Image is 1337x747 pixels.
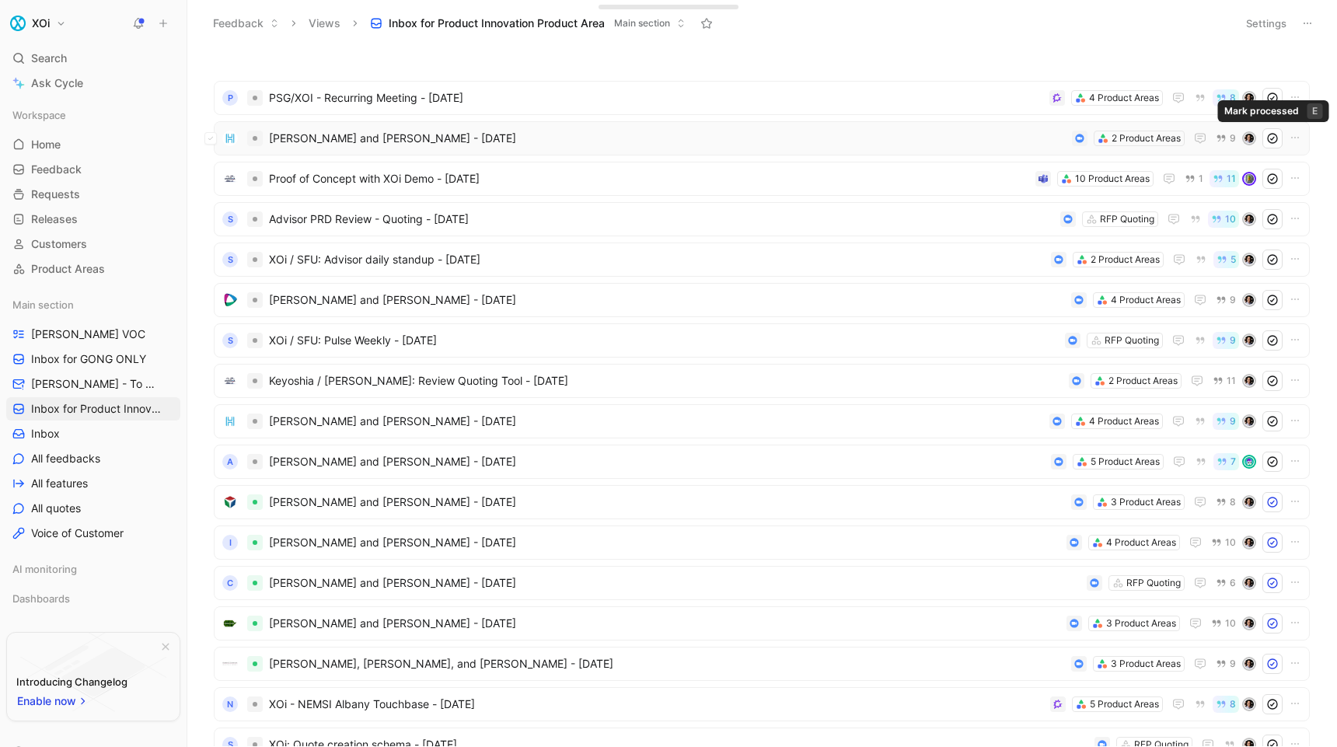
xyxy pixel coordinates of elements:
img: XOi [10,16,26,31]
span: Releases [31,211,78,227]
img: logo [222,292,238,308]
span: Enable now [17,692,78,710]
div: 2 Product Areas [1108,373,1178,389]
span: 10 [1225,538,1236,547]
img: avatar [1244,456,1255,467]
img: avatar [1244,254,1255,265]
span: 7 [1231,457,1236,466]
a: NXOi - NEMSI Albany Touchbase - [DATE]5 Product Areas8avatar [214,687,1310,721]
a: Feedback [6,158,180,181]
div: A [222,454,238,469]
a: Releases [6,208,180,231]
div: RFP Quoting [1100,211,1154,227]
div: Workspace [6,103,180,127]
a: Customers [6,232,180,256]
span: Feedback [31,162,82,177]
img: logo [222,171,238,187]
button: 10 [1208,615,1239,632]
button: Feedback [206,12,286,35]
div: AI monitoring [6,557,180,581]
a: logo[PERSON_NAME] and [PERSON_NAME] - [DATE]3 Product Areas10avatar [214,606,1310,641]
span: 11 [1227,174,1236,183]
div: S [222,333,238,348]
span: Dashboards [12,591,70,606]
a: [PERSON_NAME] - To Process [6,372,180,396]
a: SAdvisor PRD Review - Quoting - [DATE]RFP Quoting10avatar [214,202,1310,236]
img: avatar [1244,578,1255,588]
img: bg-BLZuj68n.svg [20,633,166,712]
button: 6 [1213,574,1239,592]
a: Inbox for Product Innovation Product Area [6,397,180,421]
span: [PERSON_NAME] and [PERSON_NAME] - [DATE] [269,452,1045,471]
span: [PERSON_NAME] and [PERSON_NAME] - [DATE] [269,614,1060,633]
span: 5 [1231,255,1236,264]
span: [PERSON_NAME] - To Process [31,376,161,392]
div: C [222,575,238,591]
a: All quotes [6,497,180,520]
span: XOi / SFU: Pulse Weekly - [DATE] [269,331,1059,350]
span: [PERSON_NAME] and [PERSON_NAME] - [DATE] [269,574,1080,592]
a: SXOi / SFU: Advisor daily standup - [DATE]2 Product Areas5avatar [214,243,1310,277]
div: S [222,252,238,267]
button: 10 [1208,211,1239,228]
a: Inbox [6,422,180,445]
img: avatar [1244,335,1255,346]
a: A[PERSON_NAME] and [PERSON_NAME] - [DATE]5 Product Areas7avatar [214,445,1310,479]
a: Ask Cycle [6,72,180,95]
span: [PERSON_NAME] and [PERSON_NAME] - [DATE] [269,493,1065,511]
div: 10 Product Areas [1075,171,1150,187]
div: 3 Product Areas [1111,494,1181,510]
span: Ask Cycle [31,74,83,93]
a: I[PERSON_NAME] and [PERSON_NAME] - [DATE]4 Product Areas10avatar [214,525,1310,560]
span: Workspace [12,107,66,123]
span: Inbox [31,426,60,442]
button: Inbox for Product Innovation Product AreaMain section [363,12,693,35]
a: logo[PERSON_NAME] and [PERSON_NAME] - [DATE]3 Product Areas8avatar [214,485,1310,519]
div: E [1307,103,1323,119]
span: Requests [31,187,80,202]
div: N [222,696,238,712]
a: logo[PERSON_NAME], [PERSON_NAME], and [PERSON_NAME] - [DATE]3 Product Areas9avatar [214,647,1310,681]
a: Home [6,133,180,156]
img: avatar [1244,93,1255,103]
span: 11 [1227,376,1236,386]
span: Voice of Customer [31,525,124,541]
img: avatar [1244,295,1255,305]
div: 4 Product Areas [1089,414,1159,429]
a: All feedbacks [6,447,180,470]
a: logoKeyoshia / [PERSON_NAME]: Review Quoting Tool - [DATE]2 Product Areas11avatar [214,364,1310,398]
span: XOi - NEMSI Albany Touchbase - [DATE] [269,695,1044,714]
span: XOi / SFU: Advisor daily standup - [DATE] [269,250,1045,269]
span: All quotes [31,501,81,516]
img: logo [222,414,238,429]
span: [PERSON_NAME] and [PERSON_NAME] - [DATE] [269,129,1066,148]
span: 9 [1230,659,1236,668]
button: 9 [1213,130,1239,147]
button: 9 [1213,291,1239,309]
div: Main section [6,293,180,316]
div: P [222,90,238,106]
span: [PERSON_NAME], [PERSON_NAME], and [PERSON_NAME] - [DATE] [269,654,1065,673]
div: RFP Quoting [1126,575,1181,591]
button: Enable now [16,691,89,711]
span: All feedbacks [31,451,100,466]
a: logo[PERSON_NAME] and [PERSON_NAME] - [DATE]2 Product Areas9avatar [214,121,1310,155]
a: logoProof of Concept with XOi Demo - [DATE]10 Product Areas111avatar [214,162,1310,196]
a: SXOi / SFU: Pulse Weekly - [DATE]RFP Quoting9avatar [214,323,1310,358]
span: 9 [1230,295,1236,305]
img: avatar [1244,618,1255,629]
button: 11 [1210,372,1239,389]
div: RFP Quoting [1105,333,1159,348]
span: Main section [12,297,74,312]
button: 1 [1182,170,1206,187]
div: Main section[PERSON_NAME] VOCInbox for GONG ONLY[PERSON_NAME] - To ProcessInbox for Product Innov... [6,293,180,545]
div: AI monitoring [6,557,180,585]
button: 7 [1213,453,1239,470]
a: logo[PERSON_NAME] and [PERSON_NAME] - [DATE]4 Product Areas9avatar [214,404,1310,438]
button: XOiXOi [6,12,70,34]
span: Proof of Concept with XOi Demo - [DATE] [269,169,1029,188]
a: logo[PERSON_NAME] and [PERSON_NAME] - [DATE]4 Product Areas9avatar [214,283,1310,317]
div: 2 Product Areas [1091,252,1160,267]
img: logo [222,616,238,631]
span: 9 [1230,417,1236,426]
